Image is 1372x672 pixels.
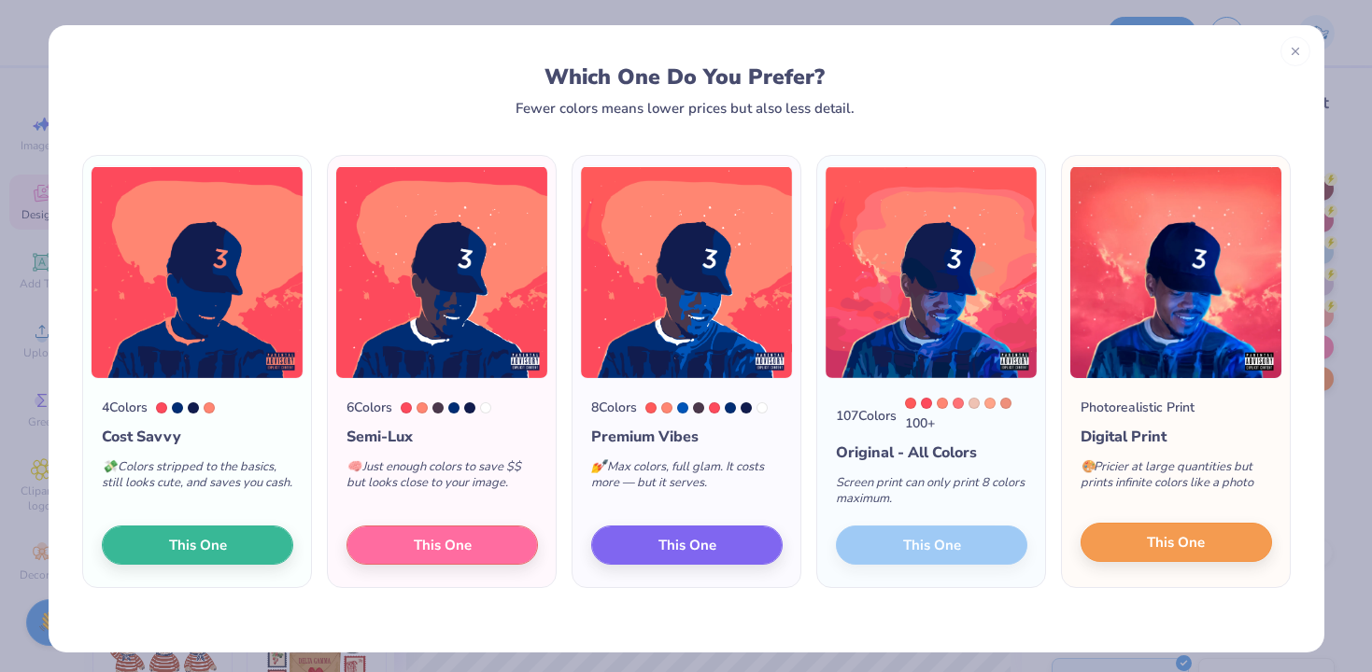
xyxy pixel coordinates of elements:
div: Just enough colors to save $$ but looks close to your image. [347,448,538,510]
div: 8 Colors [591,398,637,417]
button: This One [591,525,783,565]
div: White [757,402,768,413]
div: Premium Vibes [591,426,783,448]
img: 107 color option [825,165,1038,379]
div: 489 C [969,398,980,409]
div: 4 Colors [102,398,148,417]
div: 288 C [725,402,736,413]
div: 170 C [661,402,672,413]
div: 486 C [1000,398,1011,409]
div: Colors stripped to the basics, still looks cute, and saves you cash. [102,448,293,510]
span: This One [658,535,715,556]
div: Original - All Colors [836,441,1027,464]
div: 1785 C [921,398,932,409]
span: This One [413,535,471,556]
div: 288 C [448,402,460,413]
span: 🧠 [347,458,361,475]
div: 1785 C [156,402,167,413]
div: 178 C [905,398,916,409]
div: 1785 C [709,402,720,413]
div: Photorealistic Print [1081,398,1195,417]
div: 2766 C [464,402,475,413]
div: 2766 C [188,402,199,413]
div: Screen print can only print 8 colors maximum. [836,464,1027,525]
div: Digital Print [1081,426,1272,448]
div: 805 C [953,398,964,409]
div: 288 C [172,402,183,413]
span: This One [168,535,226,556]
div: 6 Colors [347,398,392,417]
div: 2935 C [677,402,688,413]
button: This One [102,525,293,565]
div: 1785 C [401,402,412,413]
div: Semi-Lux [347,426,538,448]
span: 🎨 [1081,458,1096,475]
span: This One [1147,532,1205,553]
div: 107 Colors [836,406,897,426]
div: Fewer colors means lower prices but also less detail. [516,101,855,116]
div: Pricier at large quantities but prints infinite colors like a photo [1081,448,1272,510]
div: 178 C [645,402,657,413]
span: 💸 [102,458,117,475]
div: 1625 C [984,398,996,409]
div: 170 C [417,402,428,413]
div: 2766 C [741,402,752,413]
div: 100 + [905,398,1027,433]
div: 170 C [204,402,215,413]
img: 6 color option [335,165,548,379]
div: White [480,402,491,413]
div: Cost Savvy [102,426,293,448]
button: This One [347,525,538,565]
button: This One [1081,523,1272,562]
img: Photorealistic preview [1069,165,1282,379]
div: 7448 C [432,402,444,413]
div: Which One Do You Prefer? [99,64,1271,90]
img: 8 color option [580,165,793,379]
div: 7448 C [693,402,704,413]
span: 💅 [591,458,606,475]
div: Max colors, full glam. It costs more — but it serves. [591,448,783,510]
img: 4 color option [91,165,304,379]
div: 170 C [937,398,948,409]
